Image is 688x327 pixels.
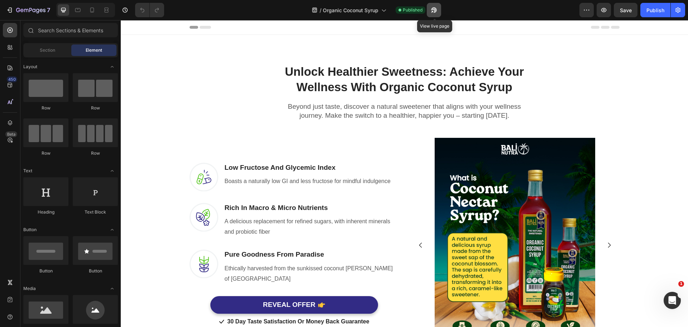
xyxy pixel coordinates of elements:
button: Save [614,3,637,17]
span: Element [86,47,102,53]
span: Published [403,7,422,13]
span: 1 [678,281,684,287]
div: REVEAL OFFER [142,280,195,289]
div: Button [23,268,68,274]
div: Row [73,150,118,157]
p: Ethically harvested from the sunkissed coconut [PERSON_NAME] of [GEOGRAPHIC_DATA] [104,243,277,264]
span: Toggle open [106,224,118,235]
h3: pure goodness from paradise [103,229,278,240]
span: Section [40,47,55,53]
div: Heading [23,209,68,215]
h3: low fructose and glycemic index [103,143,271,153]
div: Row [23,150,68,157]
iframe: Design area [121,20,688,327]
input: Search Sections & Elements [23,23,118,37]
button: Carousel Back Arrow [291,216,309,234]
p: A delicious replacement for refined sugars, with inherent minerals and probiotic fiber [104,196,277,217]
a: REVEAL OFFER [90,276,257,294]
button: Publish [640,3,670,17]
div: Undo/Redo [135,3,164,17]
div: Row [73,105,118,111]
div: Beta [5,131,17,137]
span: Layout [23,64,37,70]
iframe: Intercom live chat [664,292,681,309]
p: 7 [47,6,50,14]
span: Toggle open [106,165,118,177]
span: / [320,6,321,14]
span: Organic Coconut Syrup [323,6,378,14]
div: Publish [646,6,664,14]
span: Toggle open [106,61,118,73]
div: 450 [7,76,17,82]
span: Toggle open [106,283,118,294]
p: Boasts a naturally low GI and less fructose for mindful indulgence [104,156,270,167]
p: Beyond just taste, discover a natural sweetener that aligns with your wellness journey. Make the ... [159,82,408,100]
span: Save [620,7,632,13]
h2: unlock healthier sweetness: achieve your wellness with organic coconut syrup [140,43,427,76]
h3: rich in macro & micro nutrients [103,183,278,193]
div: Text Block [73,209,118,215]
div: Button [73,268,118,274]
p: 30 Day Taste Satisfaction Or Money Back Guarantee [106,297,248,306]
span: Text [23,168,32,174]
span: Media [23,285,36,292]
div: Row [23,105,68,111]
button: 7 [3,3,53,17]
button: Carousel Next Arrow [479,216,498,234]
span: Button [23,226,37,233]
